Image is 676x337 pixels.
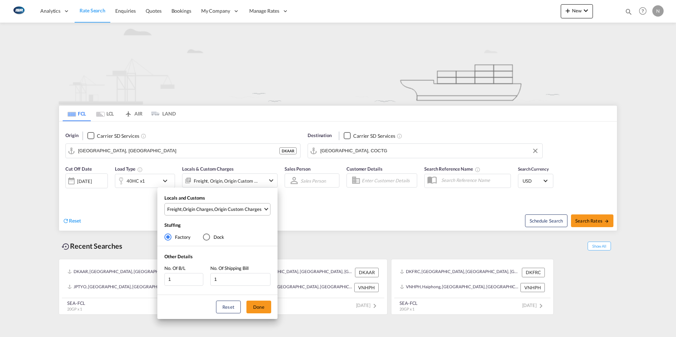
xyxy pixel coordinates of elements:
[164,233,191,241] md-radio-button: Factory
[203,233,224,241] md-radio-button: Dock
[167,206,182,212] div: Freight
[164,254,193,259] span: Other Details
[216,301,241,313] button: Reset
[164,195,205,201] span: Locals and Customs
[164,265,186,271] span: No. Of B/L
[214,206,262,212] div: Origin Custom Charges
[246,301,271,313] button: Done
[164,222,181,228] span: Stuffing
[164,203,270,215] md-select: Select Locals and Customs: Freight, Origin Charges, Origin Custom Charges
[164,273,203,286] input: No. Of B/L
[210,273,270,286] input: No. Of Shipping Bill
[210,265,249,271] span: No. Of Shipping Bill
[183,206,213,212] div: Origin Charges
[167,206,263,212] span: , ,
